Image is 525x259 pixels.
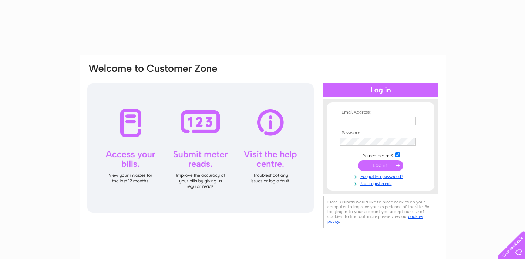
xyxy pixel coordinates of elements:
th: Email Address: [338,110,424,115]
td: Remember me? [338,151,424,159]
a: Not registered? [340,179,424,186]
input: Submit [358,160,403,171]
div: Clear Business would like to place cookies on your computer to improve your experience of the sit... [323,196,438,228]
a: Forgotten password? [340,172,424,179]
th: Password: [338,131,424,136]
a: cookies policy [327,214,423,224]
